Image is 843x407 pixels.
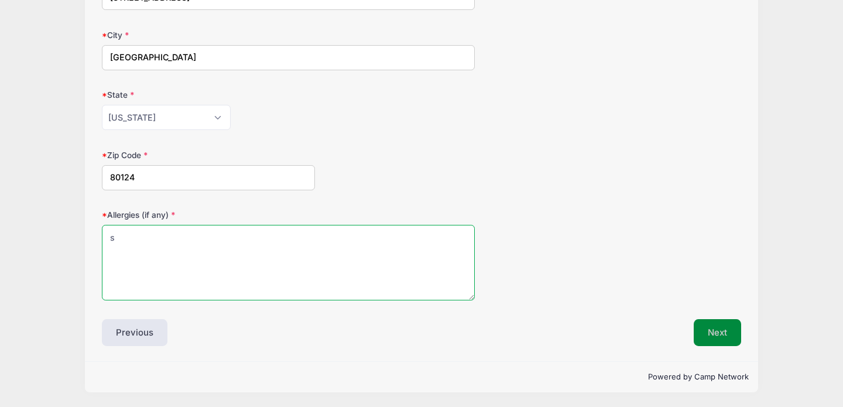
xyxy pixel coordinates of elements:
[102,29,315,41] label: City
[102,319,167,346] button: Previous
[102,165,315,190] input: xxxxx
[102,209,315,221] label: Allergies (if any)
[102,89,315,101] label: State
[102,149,315,161] label: Zip Code
[94,371,749,383] p: Powered by Camp Network
[694,319,741,346] button: Next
